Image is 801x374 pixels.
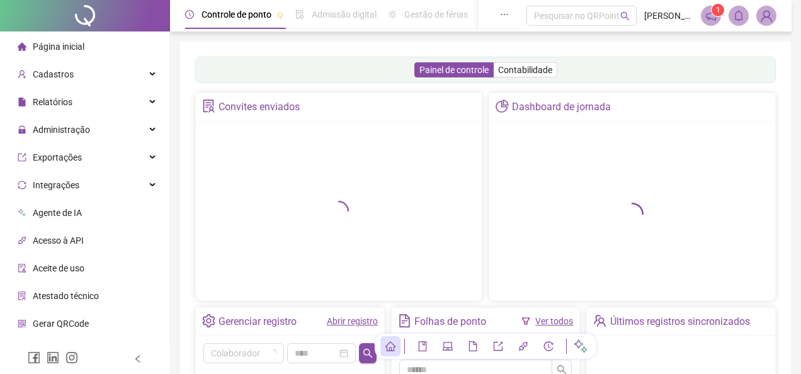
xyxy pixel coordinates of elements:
span: 1 [715,6,720,14]
sup: 1 [712,4,724,16]
div: Últimos registros sincronizados [610,311,750,332]
span: sync [18,181,26,190]
span: export [18,153,26,162]
span: Painel de controle [419,65,489,75]
span: Gerar QRCode [33,319,89,329]
span: filter [521,317,530,326]
span: Agente de IA [33,208,82,218]
span: clock-circle [185,10,194,19]
span: audit [18,264,26,273]
span: lock [18,125,26,134]
span: home [18,42,26,51]
div: Folhas de ponto [414,311,486,332]
span: api [518,341,528,351]
span: loading [620,201,645,227]
a: Ver todos [535,316,573,326]
span: solution [202,99,215,113]
span: qrcode [18,319,26,328]
span: Acesso à API [33,235,84,246]
span: export [493,341,503,351]
span: Relatórios [33,97,72,107]
span: search [363,348,373,358]
span: file-done [295,10,304,19]
span: linkedin [47,351,59,364]
span: loading [327,200,349,222]
span: user-add [18,70,26,79]
span: solution [18,292,26,300]
span: ellipsis [500,10,509,19]
span: facebook [28,351,40,364]
a: Abrir registro [327,316,378,326]
span: Contabilidade [498,65,552,75]
span: search [620,11,630,21]
span: book [418,341,428,351]
span: Integrações [33,180,79,190]
span: team [593,314,606,327]
span: Aceite de uso [33,263,84,273]
span: pushpin [276,11,284,19]
span: setting [202,314,215,327]
span: Admissão digital [312,9,377,20]
div: Dashboard de jornada [512,96,611,118]
span: left [133,354,142,363]
span: Atestado técnico [33,291,99,301]
span: laptop [443,341,453,351]
span: home [385,341,395,351]
span: [PERSON_NAME] café [644,9,693,23]
span: file-text [398,314,411,327]
img: 94217 [757,6,776,25]
span: pie-chart [496,99,509,113]
span: Administração [33,125,90,135]
span: api [18,236,26,245]
span: Cadastros [33,69,74,79]
span: instagram [65,351,78,364]
span: file [468,341,478,351]
span: Gestão de férias [404,9,468,20]
span: bell [733,10,744,21]
span: Exportações [33,152,82,162]
span: Controle de ponto [202,9,271,20]
div: Gerenciar registro [219,311,297,332]
div: Convites enviados [219,96,300,118]
span: history [543,341,554,351]
span: file [18,98,26,106]
span: notification [705,10,717,21]
span: sun [388,10,397,19]
span: Página inicial [33,42,84,52]
span: loading [270,349,278,357]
